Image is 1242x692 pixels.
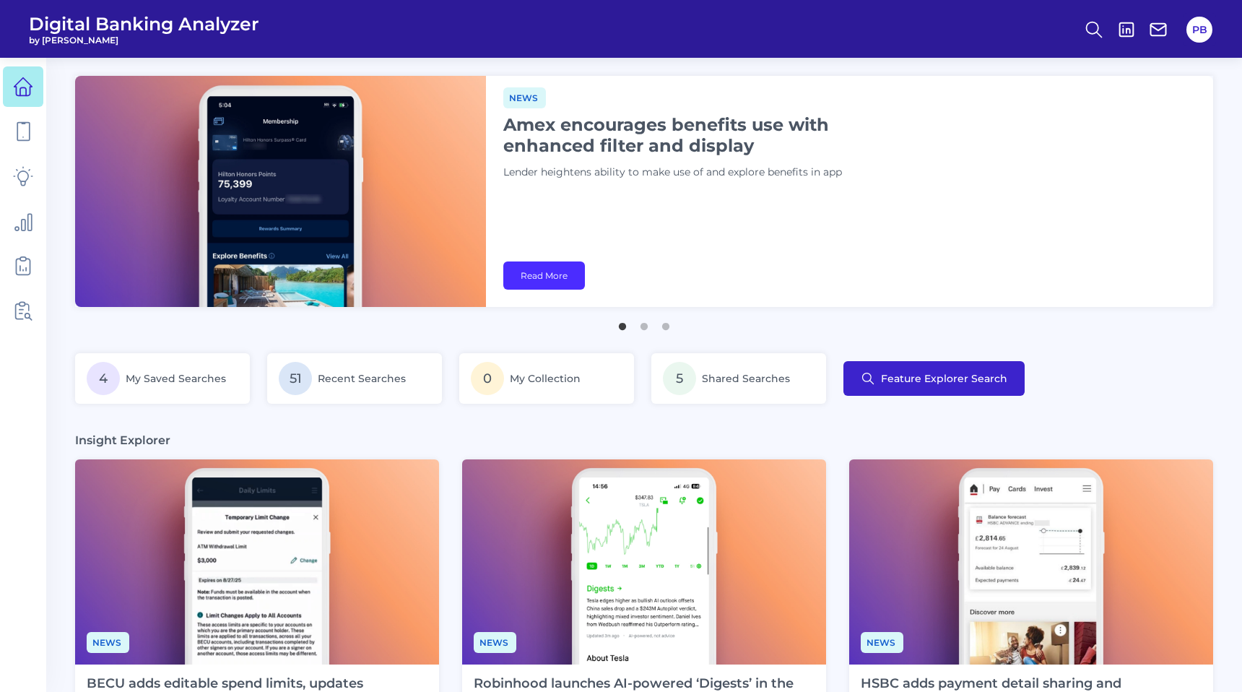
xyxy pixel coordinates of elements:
span: My Saved Searches [126,372,226,385]
span: My Collection [510,372,581,385]
span: News [861,632,903,653]
img: bannerImg [75,76,486,307]
span: News [503,87,546,108]
button: PB [1186,17,1212,43]
h3: Insight Explorer [75,433,170,448]
span: 5 [663,362,696,395]
a: 5Shared Searches [651,353,826,404]
span: News [87,632,129,653]
span: by [PERSON_NAME] [29,35,259,46]
button: 2 [637,316,651,330]
span: News [474,632,516,653]
a: News [861,635,903,649]
span: 4 [87,362,120,395]
img: News - Phone (1).png [462,459,826,665]
a: Read More [503,261,585,290]
a: News [503,90,546,104]
span: Digital Banking Analyzer [29,13,259,35]
p: Lender heightens ability to make use of and explore benefits in app [503,165,864,181]
span: 0 [471,362,504,395]
img: News - Phone (2).png [75,459,439,665]
a: News [474,635,516,649]
a: 51Recent Searches [267,353,442,404]
img: News - Phone.png [849,459,1213,665]
a: News [87,635,129,649]
h1: Amex encourages benefits use with enhanced filter and display [503,114,864,156]
span: Feature Explorer Search [881,373,1007,384]
button: Feature Explorer Search [843,361,1025,396]
button: 1 [615,316,630,330]
span: 51 [279,362,312,395]
button: 3 [659,316,673,330]
a: 4My Saved Searches [75,353,250,404]
span: Recent Searches [318,372,406,385]
a: 0My Collection [459,353,634,404]
span: Shared Searches [702,372,790,385]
